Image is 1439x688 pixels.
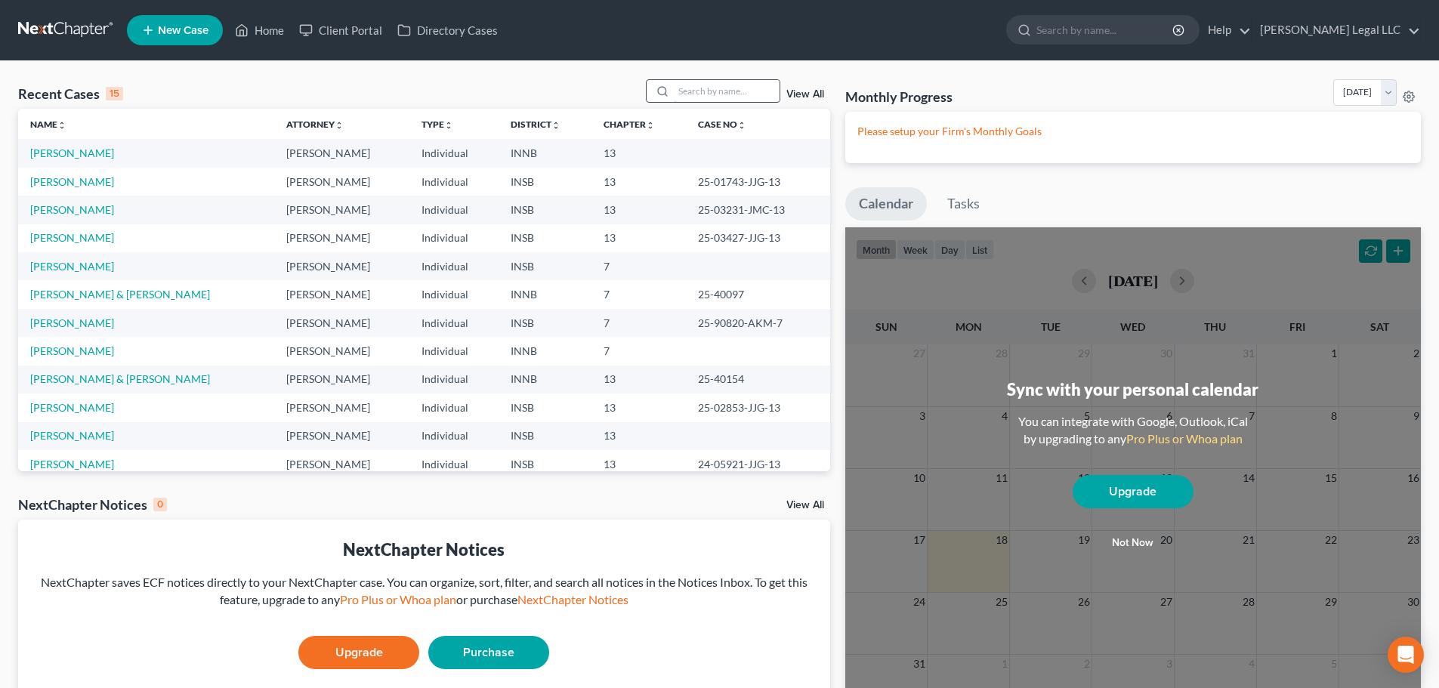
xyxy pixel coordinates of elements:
a: Directory Cases [390,17,505,44]
td: [PERSON_NAME] [274,168,409,196]
a: [PERSON_NAME] [30,260,114,273]
a: NextChapter Notices [517,592,628,606]
td: [PERSON_NAME] [274,280,409,308]
td: 7 [591,309,686,337]
td: Individual [409,196,499,224]
td: 25-40097 [686,280,830,308]
td: 25-40154 [686,366,830,393]
td: INNB [499,337,591,365]
input: Search by name... [1036,16,1175,44]
td: INSB [499,450,591,478]
td: Individual [409,309,499,337]
a: [PERSON_NAME] & [PERSON_NAME] [30,372,210,385]
td: INSB [499,309,591,337]
a: Upgrade [298,636,419,669]
div: NextChapter saves ECF notices directly to your NextChapter case. You can organize, sort, filter, ... [30,574,818,609]
p: Please setup your Firm's Monthly Goals [857,124,1409,139]
td: [PERSON_NAME] [274,224,409,252]
td: [PERSON_NAME] [274,196,409,224]
td: 13 [591,168,686,196]
div: 15 [106,87,123,100]
a: Home [227,17,292,44]
td: Individual [409,224,499,252]
a: [PERSON_NAME] [30,344,114,357]
td: 13 [591,393,686,421]
td: [PERSON_NAME] [274,393,409,421]
a: Chapterunfold_more [604,119,655,130]
i: unfold_more [737,121,746,130]
td: 7 [591,252,686,280]
td: Individual [409,280,499,308]
td: [PERSON_NAME] [274,366,409,393]
td: [PERSON_NAME] [274,139,409,167]
a: [PERSON_NAME] [30,203,114,216]
td: Individual [409,168,499,196]
td: [PERSON_NAME] [274,309,409,337]
a: Attorneyunfold_more [286,119,344,130]
td: [PERSON_NAME] [274,450,409,478]
button: Not now [1073,528,1194,558]
td: Individual [409,139,499,167]
td: 13 [591,450,686,478]
a: Help [1200,17,1251,44]
a: [PERSON_NAME] [30,316,114,329]
a: Tasks [934,187,993,221]
td: 7 [591,280,686,308]
a: Upgrade [1073,475,1194,508]
i: unfold_more [646,121,655,130]
td: INNB [499,280,591,308]
td: Individual [409,393,499,421]
td: 13 [591,224,686,252]
a: [PERSON_NAME] [30,147,114,159]
td: [PERSON_NAME] [274,337,409,365]
td: INSB [499,196,591,224]
a: Calendar [845,187,927,221]
div: Recent Cases [18,85,123,103]
td: Individual [409,337,499,365]
td: 7 [591,337,686,365]
a: [PERSON_NAME] & [PERSON_NAME] [30,288,210,301]
td: Individual [409,422,499,450]
td: INNB [499,366,591,393]
a: View All [786,89,824,100]
td: 25-03231-JMC-13 [686,196,830,224]
td: INNB [499,139,591,167]
div: Sync with your personal calendar [1007,378,1258,401]
a: [PERSON_NAME] [30,175,114,188]
a: Pro Plus or Whoa plan [1126,431,1243,446]
div: 0 [153,498,167,511]
td: 24-05921-JJG-13 [686,450,830,478]
td: Individual [409,450,499,478]
i: unfold_more [57,121,66,130]
td: 25-90820-AKM-7 [686,309,830,337]
div: You can integrate with Google, Outlook, iCal by upgrading to any [1012,413,1254,448]
input: Search by name... [674,80,780,102]
h3: Monthly Progress [845,88,953,106]
a: Case Nounfold_more [698,119,746,130]
td: Individual [409,366,499,393]
a: [PERSON_NAME] Legal LLC [1252,17,1420,44]
a: Typeunfold_more [422,119,453,130]
a: [PERSON_NAME] [30,458,114,470]
i: unfold_more [335,121,344,130]
td: 25-01743-JJG-13 [686,168,830,196]
i: unfold_more [551,121,560,130]
a: [PERSON_NAME] [30,231,114,244]
a: Client Portal [292,17,390,44]
td: Individual [409,252,499,280]
a: [PERSON_NAME] [30,429,114,442]
a: [PERSON_NAME] [30,401,114,414]
td: [PERSON_NAME] [274,252,409,280]
td: INSB [499,422,591,450]
td: INSB [499,393,591,421]
a: View All [786,500,824,511]
span: New Case [158,25,208,36]
td: 13 [591,366,686,393]
td: INSB [499,252,591,280]
td: INSB [499,168,591,196]
td: 25-02853-JJG-13 [686,393,830,421]
a: Pro Plus or Whoa plan [340,592,456,606]
i: unfold_more [444,121,453,130]
td: INSB [499,224,591,252]
div: NextChapter Notices [30,538,818,561]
